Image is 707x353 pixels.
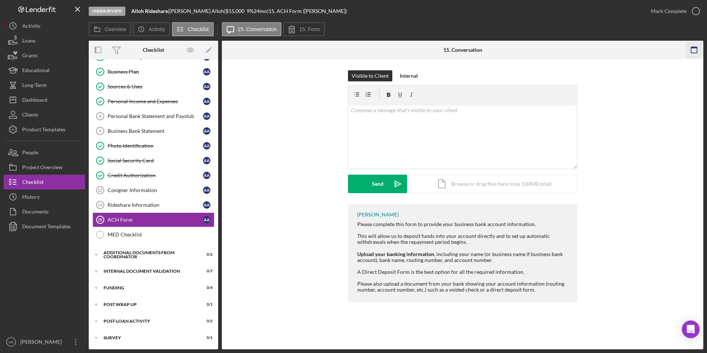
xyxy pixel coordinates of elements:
div: Please also upload a document from your bank showing your account information (routing number, ac... [357,281,570,293]
div: 24 mo [254,8,267,14]
div: 15. Conversation [443,47,482,53]
div: | [131,8,169,14]
div: A A [203,68,210,75]
div: [PERSON_NAME] Alloh | [169,8,226,14]
a: 14Rideshare InformationAA [92,198,214,212]
button: Visible to Client [348,70,392,81]
div: Checklist [143,47,164,53]
a: MED Checklist [92,227,214,242]
button: Product Templates [4,122,85,137]
div: Visible to Client [352,70,389,81]
text: NN [9,340,14,344]
button: Educational [4,63,85,78]
a: Business PlanAA [92,64,214,79]
div: Cosigner Information [108,187,203,193]
div: A A [203,172,210,179]
a: 9Business Bank StatementAA [92,124,214,138]
a: Sources & UsesAA [92,79,214,94]
span: $15,000 [226,8,244,14]
div: A A [203,186,210,194]
div: Project Overview [22,160,62,176]
button: Activity [133,22,170,36]
div: Business Bank Statement [108,128,203,134]
button: Grants [4,48,85,63]
label: 15. Form [299,26,320,32]
div: Under Review [89,7,125,16]
div: Credit Authorization [108,172,203,178]
button: Documents [4,204,85,219]
button: Send [348,175,407,193]
a: Social Security CardAA [92,153,214,168]
div: | 15. ACH Form ([PERSON_NAME]) [267,8,347,14]
strong: Upload your banking information [357,251,434,257]
button: People [4,145,85,160]
div: A A [203,201,210,209]
tspan: 9 [99,129,101,133]
a: Clients [4,107,85,122]
div: 0 / 1 [199,336,213,340]
button: 15. Conversation [222,22,282,36]
a: Personal Income and ExpensesAA [92,94,214,109]
div: 0 / 4 [199,286,213,290]
div: Rideshare Information [108,202,203,208]
div: Mark Complete [651,4,687,19]
a: 8Personal Bank Statement and PaystubAA [92,109,214,124]
a: Photo IdentificationAA [92,138,214,153]
div: [PERSON_NAME] [357,212,399,218]
div: Dashboard [22,93,47,109]
div: 0 / 2 [199,319,213,323]
div: History [22,189,40,206]
a: Credit AuthorizationAA [92,168,214,183]
button: Document Templates [4,219,85,234]
button: Checklist [172,22,214,36]
div: Post Wrap Up [104,302,194,307]
button: Dashboard [4,93,85,107]
button: Internal [396,70,422,81]
div: 0 / 2 [199,252,213,257]
div: Send [372,175,383,193]
div: Survey [104,336,194,340]
div: [PERSON_NAME] [18,334,67,351]
div: A A [203,83,210,90]
a: 15ACH FormAA [92,212,214,227]
label: Activity [149,26,165,32]
div: Social Security Card [108,158,203,164]
tspan: 8 [99,114,101,118]
div: A A [203,216,210,223]
div: 0 / 1 [199,302,213,307]
div: Business Plan [108,69,203,75]
div: Documents [22,204,48,221]
div: Open Intercom Messenger [682,320,700,338]
button: NN[PERSON_NAME] [4,334,85,349]
div: People [22,145,38,162]
div: Photo Identification [108,143,203,149]
button: History [4,189,85,204]
div: ACH Form [108,217,203,223]
tspan: 13 [98,188,102,192]
div: Additional Documents from Coordinator [104,251,194,259]
a: 13Cosigner InformationAA [92,183,214,198]
div: Post-Loan Activity [104,319,194,323]
div: Sources & Uses [108,84,203,90]
button: Activity [4,19,85,33]
button: Checklist [4,175,85,189]
div: Activity [22,19,40,35]
div: Checklist [22,175,44,191]
div: 9 % [247,8,254,14]
tspan: 14 [98,203,102,207]
div: A A [203,98,210,105]
button: Long-Term [4,78,85,93]
div: Educational [22,63,50,80]
div: A A [203,157,210,164]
